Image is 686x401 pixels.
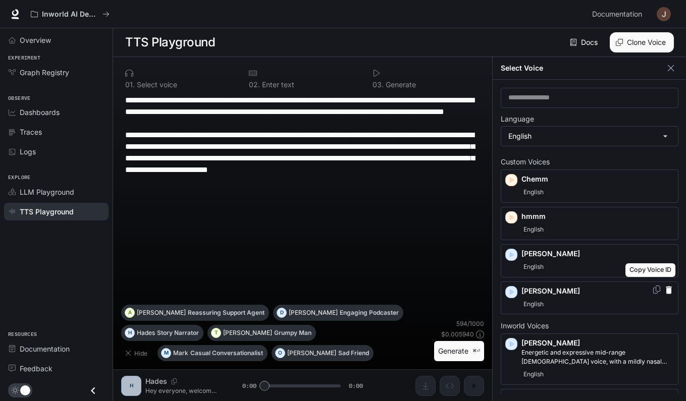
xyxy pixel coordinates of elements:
[125,325,134,341] div: H
[188,310,265,316] p: Reassuring Support Agent
[272,345,374,361] button: O[PERSON_NAME]Sad Friend
[121,345,153,361] button: Hide
[121,305,269,321] button: A[PERSON_NAME]Reassuring Support Agent
[373,81,384,88] p: 0 3 .
[20,146,36,157] span: Logs
[20,35,51,45] span: Overview
[521,348,674,366] p: Energetic and expressive mid-range male voice, with a mildly nasal quality
[20,107,60,118] span: Dashboards
[20,206,74,217] span: TTS Playground
[4,183,109,201] a: LLM Playground
[273,305,403,321] button: D[PERSON_NAME]Engaging Podcaster
[125,32,215,52] h1: TTS Playground
[521,286,674,296] p: [PERSON_NAME]
[657,7,671,21] img: User avatar
[456,319,484,328] p: 594 / 1000
[121,325,203,341] button: HHadesStory Narrator
[249,81,260,88] p: 0 2 .
[654,4,674,24] button: User avatar
[340,310,399,316] p: Engaging Podcaster
[137,310,186,316] p: [PERSON_NAME]
[125,305,134,321] div: A
[190,350,263,356] p: Casual Conversationalist
[276,345,285,361] div: O
[501,127,678,146] div: English
[501,158,678,165] p: Custom Voices
[501,322,678,329] p: Inworld Voices
[157,345,268,361] button: MMarkCasual Conversationalist
[274,330,311,336] p: Grumpy Man
[4,143,109,160] a: Logs
[20,67,69,78] span: Graph Registry
[625,263,675,277] div: Copy Voice ID
[277,305,286,321] div: D
[4,360,109,377] a: Feedback
[162,345,171,361] div: M
[212,325,221,341] div: T
[20,343,70,354] span: Documentation
[588,4,650,24] a: Documentation
[20,384,30,395] span: Dark mode toggle
[289,310,338,316] p: [PERSON_NAME]
[20,363,52,374] span: Feedback
[207,325,316,341] button: T[PERSON_NAME]Grumpy Man
[20,187,74,197] span: LLM Playground
[135,81,177,88] p: Select voice
[521,298,546,310] span: English
[223,330,272,336] p: [PERSON_NAME]
[4,64,109,81] a: Graph Registry
[521,211,674,221] p: hmmm
[338,350,369,356] p: Sad Friend
[384,81,416,88] p: Generate
[521,338,674,348] p: [PERSON_NAME]
[592,8,642,21] span: Documentation
[521,368,546,380] span: English
[441,330,474,338] p: $ 0.005940
[521,174,674,184] p: Chemm
[82,380,104,401] button: Close drawer
[287,350,336,356] p: [PERSON_NAME]
[521,261,546,273] span: English
[4,123,109,141] a: Traces
[4,31,109,49] a: Overview
[521,223,546,236] span: English
[42,10,98,19] p: Inworld AI Demos
[652,285,662,294] button: Copy Voice ID
[4,340,109,358] a: Documentation
[610,32,674,52] button: Clone Voice
[568,32,602,52] a: Docs
[501,116,534,123] p: Language
[20,127,42,137] span: Traces
[260,81,294,88] p: Enter text
[125,81,135,88] p: 0 1 .
[26,4,114,24] button: All workspaces
[4,203,109,220] a: TTS Playground
[434,341,484,362] button: Generate⌘⏎
[521,249,674,259] p: [PERSON_NAME]
[472,348,480,354] p: ⌘⏎
[157,330,199,336] p: Story Narrator
[173,350,188,356] p: Mark
[521,186,546,198] span: English
[137,330,155,336] p: Hades
[4,103,109,121] a: Dashboards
